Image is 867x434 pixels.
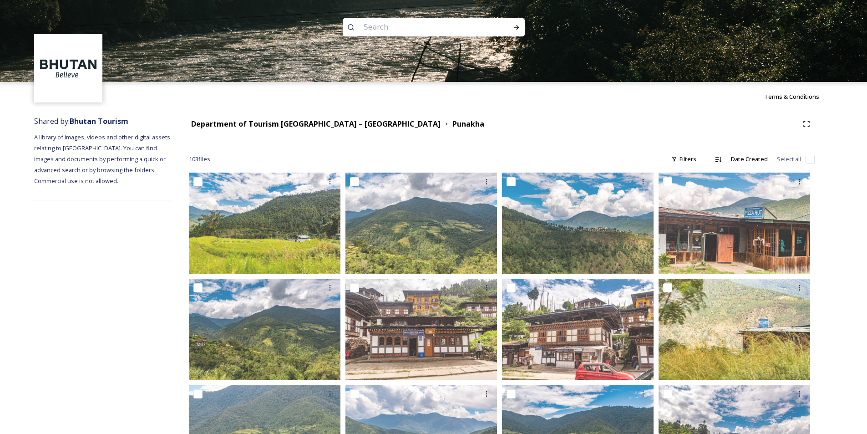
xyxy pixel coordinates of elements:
strong: Punakha [452,119,484,129]
span: A library of images, videos and other digital assets relating to [GEOGRAPHIC_DATA]. You can find ... [34,133,172,185]
img: 2022-10-01 12.56.59.jpg [502,279,654,380]
img: 2022-10-01 13.19.07.jpg [502,173,654,274]
img: 2022-10-01 12.59.42.jpg [345,173,497,274]
div: Filters [667,150,701,168]
strong: Bhutan Tourism [70,116,128,126]
strong: Department of Tourism [GEOGRAPHIC_DATA] – [GEOGRAPHIC_DATA] [191,119,441,129]
img: 2022-10-01 12.49.05.jpg [345,279,497,380]
img: 2022-10-01 13.13.37.jpg [189,173,340,274]
span: Shared by: [34,116,128,126]
div: Date Created [726,150,772,168]
span: Terms & Conditions [764,92,819,101]
img: 2022-10-01 13.24.08.jpg [659,173,810,274]
img: BT_Logo_BB_Lockup_CMYK_High%2520Res.jpg [35,36,101,102]
img: 2022-10-01 12.59.57.jpg [189,279,340,380]
span: Select all [777,155,801,163]
img: 2022-10-01 13.24.01.jpg [659,279,810,380]
a: Terms & Conditions [764,91,833,102]
input: Search [359,17,484,37]
span: 103 file s [189,155,210,163]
